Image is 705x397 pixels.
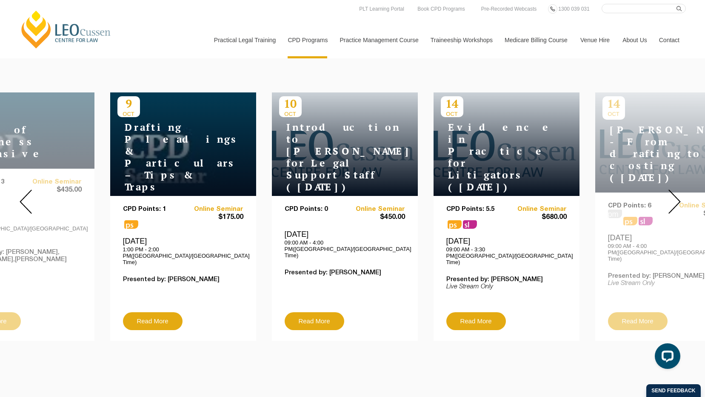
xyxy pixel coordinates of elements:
[506,213,567,222] span: $680.00
[19,9,113,49] a: [PERSON_NAME] Centre for Law
[441,121,547,193] h4: Evidence in Practice for Litigators ([DATE])
[446,246,567,265] p: 09:00 AM - 3:30 PM([GEOGRAPHIC_DATA]/[GEOGRAPHIC_DATA] Time)
[285,239,405,259] p: 09:00 AM - 4:00 PM([GEOGRAPHIC_DATA]/[GEOGRAPHIC_DATA] Time)
[498,22,574,58] a: Medicare Billing Course
[574,22,616,58] a: Venue Hire
[415,4,467,14] a: Book CPD Programs
[463,220,477,229] span: sl
[285,230,405,259] div: [DATE]
[123,246,243,265] p: 1:00 PM - 2:00 PM([GEOGRAPHIC_DATA]/[GEOGRAPHIC_DATA] Time)
[441,96,463,111] p: 14
[334,22,424,58] a: Practice Management Course
[446,283,567,291] p: Live Stream Only
[123,236,243,265] div: [DATE]
[285,206,345,213] p: CPD Points: 0
[123,206,183,213] p: CPD Points: 1
[653,22,686,58] a: Contact
[123,276,243,283] p: Presented by: [PERSON_NAME]
[279,121,385,193] h4: Introduction to [PERSON_NAME] for Legal Support Staff ([DATE])
[668,190,681,214] img: Next
[208,22,282,58] a: Practical Legal Training
[648,340,684,376] iframe: LiveChat chat widget
[183,206,243,213] a: Online Seminar
[616,22,653,58] a: About Us
[424,22,498,58] a: Traineeship Workshops
[20,190,32,214] img: Prev
[279,96,302,111] p: 10
[117,111,140,117] span: OCT
[448,220,462,229] span: ps
[441,111,463,117] span: OCT
[345,213,405,222] span: $450.00
[285,312,344,330] a: Read More
[558,6,589,12] span: 1300 039 031
[357,4,406,14] a: PLT Learning Portal
[279,111,302,117] span: OCT
[124,220,138,229] span: ps
[281,22,333,58] a: CPD Programs
[285,269,405,276] p: Presented by: [PERSON_NAME]
[123,312,183,330] a: Read More
[506,206,567,213] a: Online Seminar
[117,121,224,193] h4: Drafting Pleadings & Particulars – Tips & Traps
[446,276,567,283] p: Presented by: [PERSON_NAME]
[446,312,506,330] a: Read More
[345,206,405,213] a: Online Seminar
[446,236,567,265] div: [DATE]
[556,4,591,14] a: 1300 039 031
[183,213,243,222] span: $175.00
[446,206,507,213] p: CPD Points: 5.5
[479,4,539,14] a: Pre-Recorded Webcasts
[117,96,140,111] p: 9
